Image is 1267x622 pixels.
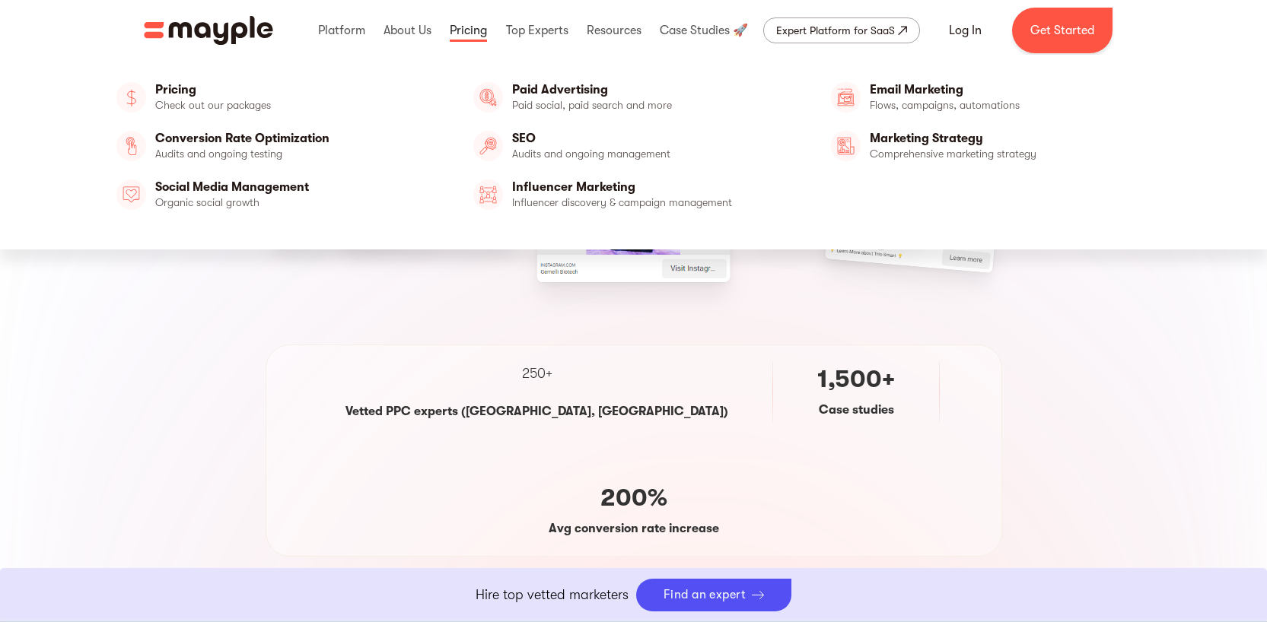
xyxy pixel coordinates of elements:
p: 250+ [522,363,552,384]
p: 200% [600,483,667,513]
div: Top Experts [502,6,572,55]
img: Mayple logo [144,16,273,45]
a: Expert Platform for SaaS [763,17,920,43]
p: Case studies [819,401,894,419]
div: About Us [380,6,435,55]
p: Avg conversion rate increase [549,519,719,538]
div: 4 / 15 [549,75,718,268]
p: Vetted PPC experts ([GEOGRAPHIC_DATA], [GEOGRAPHIC_DATA]) [345,402,728,420]
a: Get Started [1012,8,1113,53]
p: Hire top vetted marketers [476,585,629,605]
p: 1,500+ [817,364,895,395]
div: 6 / 15 [959,75,1127,266]
div: Find an expert [664,588,747,602]
div: Platform [314,6,369,55]
a: Log In [931,12,1000,49]
iframe: Chat Widget [993,446,1267,622]
div: Resources [583,6,645,55]
div: Pricing [446,6,491,55]
div: Expert Platform for SaaS [776,21,895,40]
a: home [144,16,273,45]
